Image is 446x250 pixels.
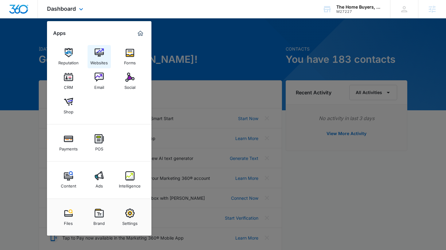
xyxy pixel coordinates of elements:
[88,45,111,68] a: Websites
[118,70,142,93] a: Social
[57,94,80,117] a: Shop
[59,143,78,151] div: Payments
[64,82,73,90] div: CRM
[57,206,80,229] a: Files
[119,180,141,188] div: Intelligence
[118,168,142,191] a: Intelligence
[336,9,381,14] div: account id
[47,6,76,12] span: Dashboard
[94,82,104,90] div: Email
[118,206,142,229] a: Settings
[122,218,138,226] div: Settings
[135,28,145,38] a: Marketing 360® Dashboard
[61,180,76,188] div: Content
[88,168,111,191] a: Ads
[88,206,111,229] a: Brand
[88,131,111,154] a: POS
[53,30,66,36] h2: Apps
[124,82,135,90] div: Social
[64,106,73,114] div: Shop
[95,143,103,151] div: POS
[57,45,80,68] a: Reputation
[118,45,142,68] a: Forms
[90,57,108,65] div: Websites
[88,70,111,93] a: Email
[57,168,80,191] a: Content
[57,70,80,93] a: CRM
[64,218,73,226] div: Files
[96,180,103,188] div: Ads
[336,5,381,9] div: account name
[124,57,136,65] div: Forms
[58,57,79,65] div: Reputation
[93,218,105,226] div: Brand
[57,131,80,154] a: Payments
